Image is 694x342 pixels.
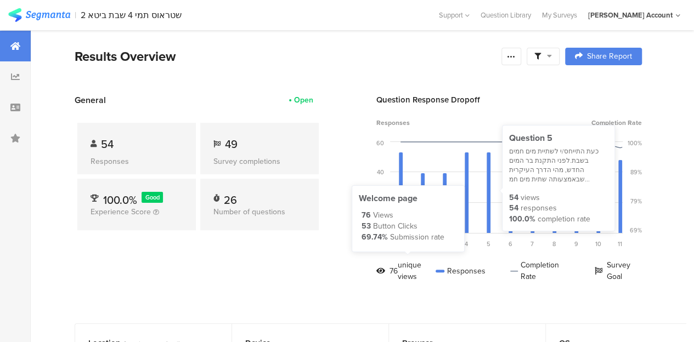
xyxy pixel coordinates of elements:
span: 8 [552,240,556,248]
div: כעת התייחס/י לשתיית מים חמים בשבת.לפני התקנת בר המים החדש, מהי הדרך העיקרית שבאמצעותה שתית מים חמ... [509,147,608,184]
div: 100.0% [509,214,535,225]
div: Survey completions [213,156,306,167]
span: 6 [509,240,512,248]
div: [PERSON_NAME] Account [588,10,673,20]
a: Question Library [475,10,537,20]
span: 100.0% [103,192,137,208]
span: Good [145,193,160,202]
span: 49 [225,136,238,152]
div: Views [373,210,393,221]
div: Submission rate [390,232,444,243]
div: Completion Rate [510,259,570,282]
div: 54 [509,203,518,214]
span: 5 [487,240,490,248]
div: Question 5 [509,132,608,144]
span: 4 [465,240,468,248]
span: 7 [531,240,534,248]
div: Responses [91,156,183,167]
div: Survey Goal [595,259,642,282]
div: Welcome page [359,192,455,204]
div: 60 [376,139,384,147]
div: Support [439,7,470,24]
span: 10 [595,240,601,248]
div: 69.74% [362,232,388,243]
span: Number of questions [213,206,285,218]
div: 54 [509,192,518,203]
span: Experience Score [91,206,151,218]
div: 40 [377,168,384,176]
div: responses [521,203,557,214]
div: Button Clicks [373,221,417,232]
span: Completion Rate [591,118,642,128]
span: General [75,94,106,106]
div: Open [294,94,313,106]
div: views [521,192,540,203]
div: | [75,9,76,21]
span: 9 [574,240,578,248]
img: segmanta logo [8,8,70,22]
a: My Surveys [537,10,583,20]
div: 100% [628,139,642,147]
span: 11 [618,240,622,248]
div: Responses [436,259,486,282]
div: 79% [630,197,642,206]
span: Responses [376,118,410,128]
div: 53 [362,221,371,232]
span: Share Report [587,53,632,60]
div: 26 [224,192,237,203]
div: 2 שטראוס תמי 4 שבת ביטא [81,10,182,20]
div: 76 [390,265,398,277]
div: 76 [362,210,371,221]
div: Results Overview [75,47,496,66]
div: completion rate [538,214,590,225]
div: unique views [398,259,436,282]
div: 89% [630,168,642,176]
div: 69% [630,226,642,235]
span: 54 [101,136,114,152]
div: Question Response Dropoff [376,94,642,106]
